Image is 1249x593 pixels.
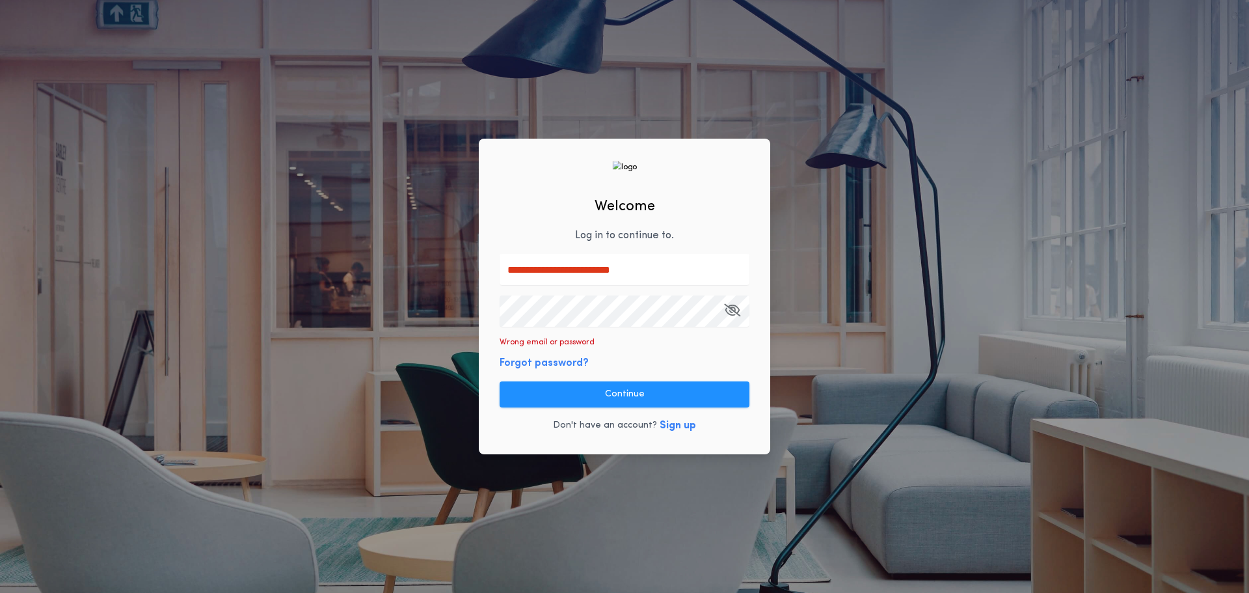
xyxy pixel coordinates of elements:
button: Sign up [660,418,696,434]
p: Wrong email or password [500,337,595,348]
p: Don't have an account? [553,419,657,432]
button: Forgot password? [500,355,589,371]
h2: Welcome [595,196,655,217]
p: Log in to continue to . [575,228,674,243]
button: Continue [500,381,749,407]
img: logo [612,161,637,173]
